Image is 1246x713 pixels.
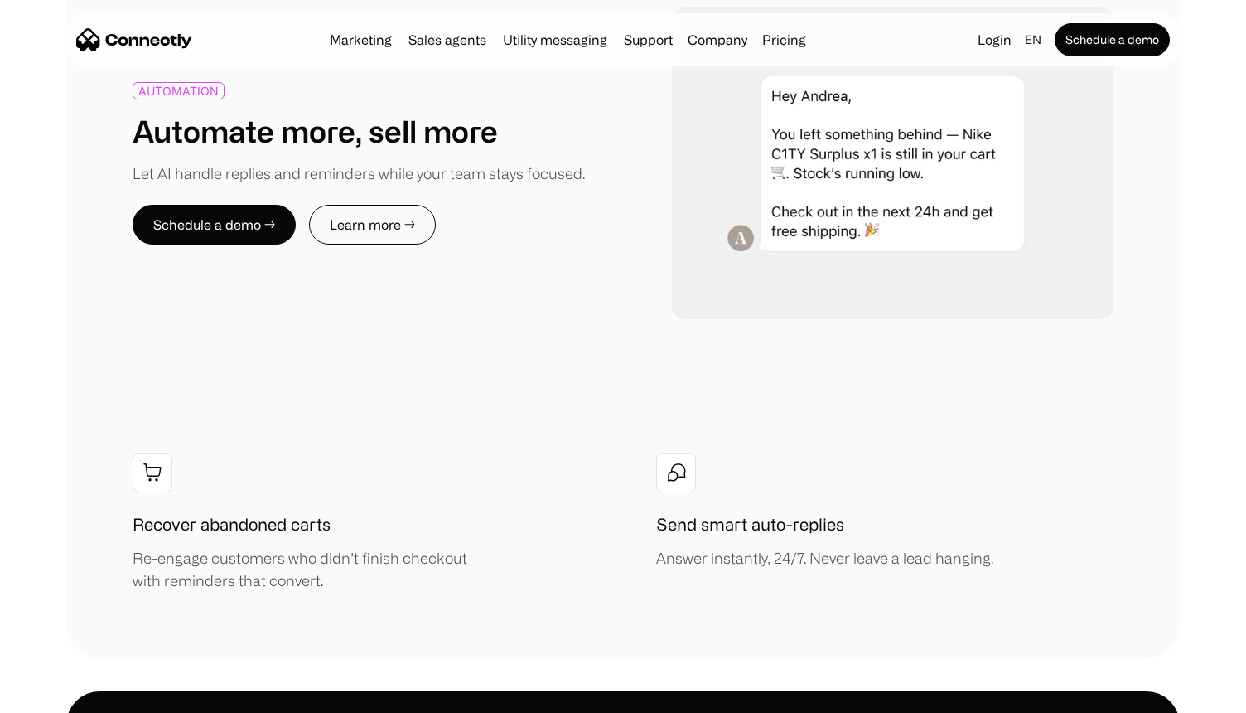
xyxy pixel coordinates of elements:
aside: Language selected: English [17,682,99,707]
h1: Automate more, sell more [133,113,498,148]
h1: Send smart auto-replies [656,512,844,537]
div: Let AI handle replies and reminders while your team stays focused. [133,162,585,185]
a: Marketing [323,33,398,46]
a: home [76,27,192,52]
div: Company [688,28,747,51]
div: Re-engage customers who didn’t finish checkout with reminders that convert. [133,547,489,592]
a: Utility messaging [496,33,614,46]
div: Answer instantly, 24/7. Never leave a lead hanging. [656,547,993,570]
a: Learn more → [309,205,436,245]
div: Company [683,28,752,51]
ul: Language list [33,684,99,707]
div: en [1025,28,1041,51]
a: Schedule a demo → [133,205,296,245]
div: en [1018,28,1051,51]
h1: Recover abandoned carts [133,512,331,537]
a: Support [617,33,679,46]
div: AUTOMATION [138,85,219,97]
a: Pricing [756,33,813,46]
a: Login [971,28,1018,51]
a: Sales agents [402,33,493,46]
a: Schedule a demo [1055,23,1170,56]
